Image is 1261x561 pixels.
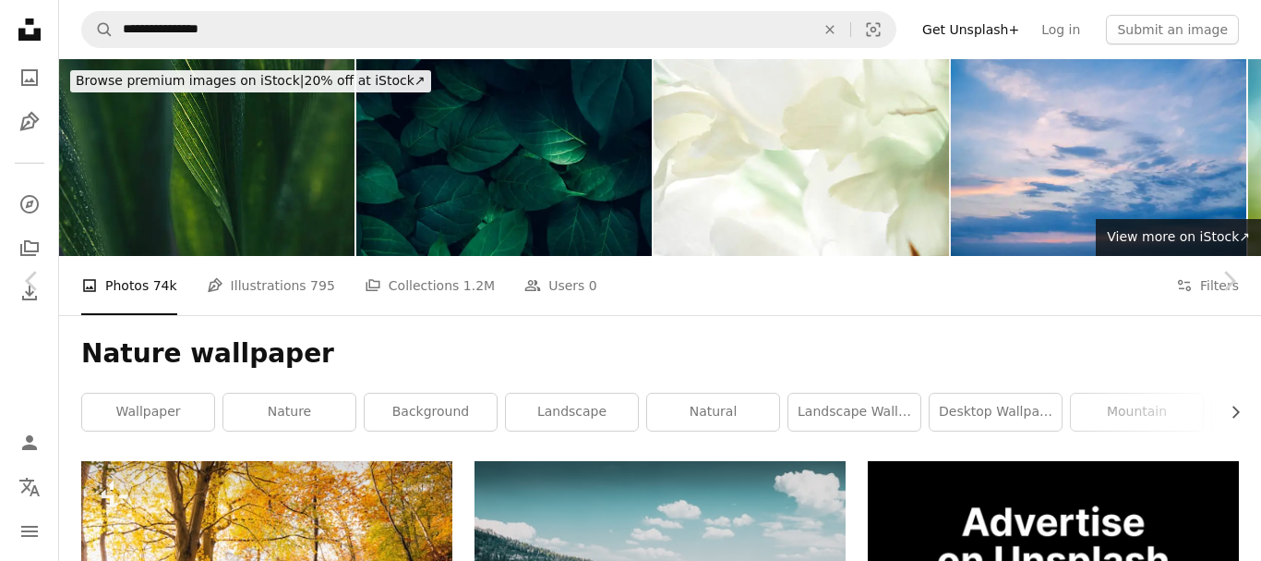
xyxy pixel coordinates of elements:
[76,73,426,88] span: 20% off at iStock ↗
[11,513,48,550] button: Menu
[207,256,335,315] a: Illustrations 795
[1107,229,1250,244] span: View more on iStock ↗
[310,275,335,296] span: 795
[524,256,597,315] a: Users 0
[1196,192,1261,370] a: Next
[788,394,920,431] a: landscape wallpaper
[810,12,850,47] button: Clear
[76,73,304,88] span: Browse premium images on iStock |
[654,59,949,256] img: gladiolus macro
[951,59,1246,256] img: Clouds in the sky in sunset
[59,59,354,256] img: Leaf surface with water drops, macro, shallow DOFLeaf surface with water drops, macro, shallow DOF
[1219,394,1239,431] button: scroll list to the right
[11,59,48,96] a: Photos
[930,394,1062,431] a: desktop wallpaper
[647,394,779,431] a: natural
[223,394,355,431] a: nature
[82,12,114,47] button: Search Unsplash
[82,394,214,431] a: wallpaper
[11,104,48,140] a: Illustrations
[11,424,48,461] a: Log in / Sign up
[1176,256,1239,315] button: Filters
[59,59,442,104] a: Browse premium images on iStock|20% off at iStock↗
[911,15,1030,44] a: Get Unsplash+
[365,256,495,315] a: Collections 1.2M
[1096,219,1261,256] a: View more on iStock↗
[851,12,895,47] button: Visual search
[463,275,495,296] span: 1.2M
[365,394,497,431] a: background
[1071,394,1203,431] a: mountain
[506,394,638,431] a: landscape
[1106,15,1239,44] button: Submit an image
[11,186,48,223] a: Explore
[81,11,896,48] form: Find visuals sitewide
[1030,15,1091,44] a: Log in
[356,59,652,256] img: abstract green leaf texture, nature background.
[11,469,48,506] button: Language
[589,275,597,296] span: 0
[81,337,1239,371] h1: Nature wallpaper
